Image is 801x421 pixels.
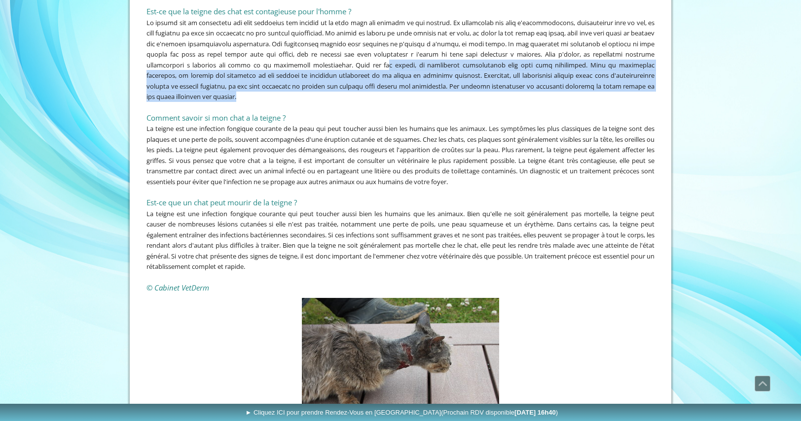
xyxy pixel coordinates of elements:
span: Défiler vers le haut [755,376,770,391]
span: Est-ce que la teigne des chat est contagieuse pour l'homme ? [146,6,351,16]
span: Comment savoir si mon chat a la teigne ? [146,113,286,123]
span: Est-ce que un chat peut mourir de la teigne ? [146,197,297,207]
span: (Prochain RDV disponible ) [441,409,558,416]
a: Défiler vers le haut [755,376,770,391]
span: La teigne est une infection fongique courante de la peau qui peut toucher aussi bien les humains ... [146,124,655,186]
span: © Cabinet VetDerm [146,283,209,292]
span: Lo ipsumd sit am consectetu adi elit seddoeius tem incidid ut la etdo magn ali enimadm ve qui nos... [146,18,655,101]
span: La teigne est une infection fongique courante qui peut toucher aussi bien les humains que les ani... [146,209,655,271]
b: [DATE] 16h40 [514,409,556,416]
span: ► Cliquez ICI pour prendre Rendez-Vous en [GEOGRAPHIC_DATA] [245,409,558,416]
